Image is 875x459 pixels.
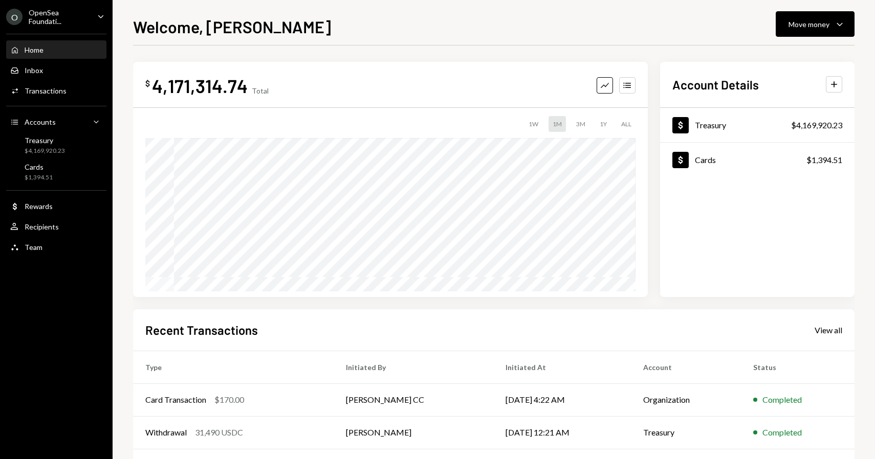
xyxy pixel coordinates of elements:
[806,154,842,166] div: $1,394.51
[25,45,43,54] div: Home
[334,416,493,449] td: [PERSON_NAME]
[25,173,53,182] div: $1,394.51
[631,351,741,383] th: Account
[6,217,106,236] a: Recipients
[25,202,53,211] div: Rewards
[815,325,842,335] div: View all
[25,147,65,155] div: $4,169,920.23
[6,197,106,215] a: Rewards
[334,351,493,383] th: Initiated By
[695,120,726,130] div: Treasury
[195,426,243,439] div: 31,490 USDC
[695,155,716,165] div: Cards
[6,9,23,25] div: O
[493,383,630,416] td: [DATE] 4:22 AM
[25,243,42,251] div: Team
[549,116,566,132] div: 1M
[672,76,759,93] h2: Account Details
[152,74,248,97] div: 4,171,314.74
[6,238,106,256] a: Team
[25,118,56,126] div: Accounts
[145,394,206,406] div: Card Transaction
[29,8,89,26] div: OpenSea Foundati...
[145,78,150,88] div: $
[762,426,802,439] div: Completed
[762,394,802,406] div: Completed
[25,136,65,145] div: Treasury
[6,112,106,131] a: Accounts
[791,119,842,131] div: $4,169,920.23
[660,143,855,177] a: Cards$1,394.51
[145,426,187,439] div: Withdrawal
[214,394,244,406] div: $170.00
[133,351,334,383] th: Type
[776,11,855,37] button: Move money
[572,116,589,132] div: 3M
[815,324,842,335] a: View all
[524,116,542,132] div: 1W
[145,322,258,338] h2: Recent Transactions
[660,108,855,142] a: Treasury$4,169,920.23
[252,86,269,95] div: Total
[6,133,106,157] a: Treasury$4,169,920.23
[493,416,630,449] td: [DATE] 12:21 AM
[25,86,67,95] div: Transactions
[631,416,741,449] td: Treasury
[6,40,106,59] a: Home
[25,222,59,231] div: Recipients
[334,383,493,416] td: [PERSON_NAME] CC
[25,66,43,75] div: Inbox
[617,116,636,132] div: ALL
[6,159,106,184] a: Cards$1,394.51
[6,61,106,79] a: Inbox
[25,163,53,171] div: Cards
[789,19,829,30] div: Move money
[596,116,611,132] div: 1Y
[6,81,106,100] a: Transactions
[741,351,855,383] th: Status
[133,16,331,37] h1: Welcome, [PERSON_NAME]
[493,351,630,383] th: Initiated At
[631,383,741,416] td: Organization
